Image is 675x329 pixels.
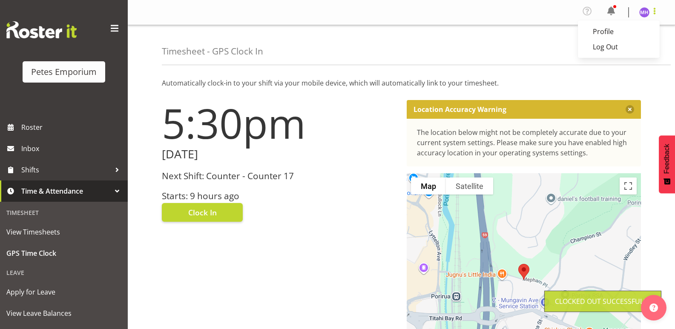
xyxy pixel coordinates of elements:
div: Timesheet [2,204,126,221]
span: GPS Time Clock [6,247,121,260]
button: Show satellite imagery [446,177,493,195]
a: Profile [578,24,660,39]
img: Rosterit website logo [6,21,77,38]
img: help-xxl-2.png [649,303,658,312]
h3: Next Shift: Counter - Counter 17 [162,171,396,181]
p: Location Accuracy Warning [414,105,506,114]
a: Log Out [578,39,660,54]
span: Roster [21,121,124,134]
a: View Timesheets [2,221,126,243]
a: View Leave Balances [2,303,126,324]
div: Petes Emporium [31,66,97,78]
button: Show street map [411,177,446,195]
span: Inbox [21,142,124,155]
h1: 5:30pm [162,100,396,146]
p: Automatically clock-in to your shift via your mobile device, which will automatically link to you... [162,78,641,88]
h2: [DATE] [162,148,396,161]
img: mackenzie-halford4471.jpg [639,7,649,17]
button: Close message [626,105,634,114]
span: Time & Attendance [21,185,111,197]
span: View Timesheets [6,226,121,238]
div: Clocked out Successfully [555,296,651,306]
span: Clock In [188,207,217,218]
a: Apply for Leave [2,281,126,303]
button: Clock In [162,203,243,222]
span: Feedback [663,144,671,174]
div: The location below might not be completely accurate due to your current system settings. Please m... [417,127,631,158]
span: View Leave Balances [6,307,121,320]
h3: Starts: 9 hours ago [162,191,396,201]
a: GPS Time Clock [2,243,126,264]
span: Shifts [21,163,111,176]
span: Apply for Leave [6,286,121,298]
div: Leave [2,264,126,281]
button: Toggle fullscreen view [620,177,637,195]
h4: Timesheet - GPS Clock In [162,46,263,56]
button: Feedback - Show survey [659,135,675,193]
